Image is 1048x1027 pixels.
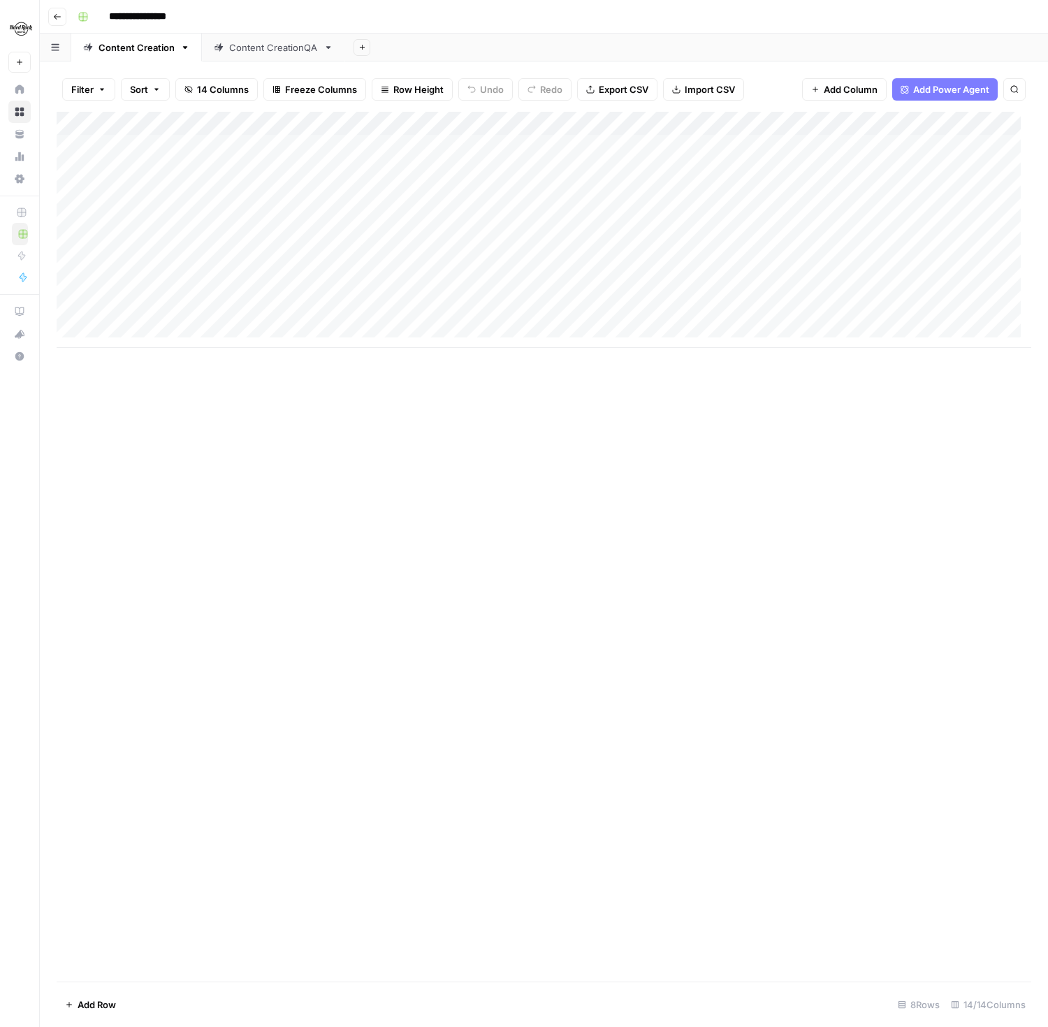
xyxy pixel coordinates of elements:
span: Row Height [393,82,444,96]
span: Import CSV [685,82,735,96]
button: Import CSV [663,78,744,101]
a: Content CreationQA [202,34,345,61]
a: Your Data [8,123,31,145]
div: What's new? [9,323,30,344]
button: Freeze Columns [263,78,366,101]
span: Filter [71,82,94,96]
button: Sort [121,78,170,101]
span: 14 Columns [197,82,249,96]
button: Filter [62,78,115,101]
button: Redo [518,78,572,101]
span: Redo [540,82,562,96]
button: 14 Columns [175,78,258,101]
div: 14/14 Columns [945,993,1031,1016]
button: Undo [458,78,513,101]
div: Content Creation [99,41,175,54]
span: Sort [130,82,148,96]
span: Add Power Agent [913,82,989,96]
button: Workspace: Hard Rock Digital [8,11,31,46]
span: Export CSV [599,82,648,96]
a: Content Creation [71,34,202,61]
a: Usage [8,145,31,168]
button: Add Column [802,78,887,101]
button: What's new? [8,323,31,345]
div: Content CreationQA [229,41,318,54]
button: Add Row [57,993,124,1016]
button: Add Power Agent [892,78,998,101]
button: Row Height [372,78,453,101]
img: Hard Rock Digital Logo [8,16,34,41]
a: AirOps Academy [8,300,31,323]
button: Export CSV [577,78,657,101]
button: Help + Support [8,345,31,367]
span: Freeze Columns [285,82,357,96]
div: 8 Rows [892,993,945,1016]
a: Settings [8,168,31,190]
span: Undo [480,82,504,96]
a: Browse [8,101,31,123]
span: Add Row [78,998,116,1012]
a: Home [8,78,31,101]
span: Add Column [824,82,878,96]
